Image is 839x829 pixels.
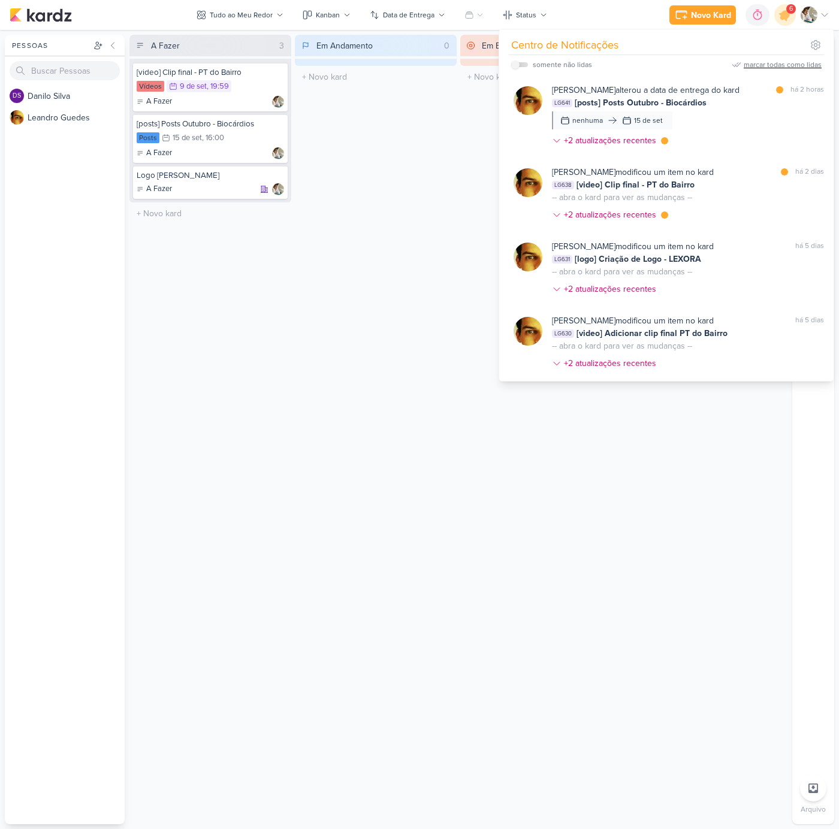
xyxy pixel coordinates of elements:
[801,7,817,23] img: Raphael Simas
[552,240,714,253] div: modificou um item no kard
[316,40,373,52] div: Em Andamento
[533,59,592,70] div: somente não lidas
[552,181,574,189] span: LG638
[28,90,125,102] div: D a n i l o S i l v a
[28,111,125,124] div: L e a n d r o G u e d e s
[669,5,736,25] button: Novo Kard
[634,115,663,126] div: 15 de set
[151,40,180,52] div: A Fazer
[180,83,207,90] div: 9 de set
[463,68,620,86] input: + Novo kard
[552,166,714,178] div: modificou um item no kard
[564,357,659,370] div: +2 atualizações recentes
[789,4,793,14] span: 6
[137,132,159,143] div: Posts
[202,134,224,142] div: , 16:00
[10,8,72,22] img: kardz.app
[552,191,692,204] div: -- abra o kard para ver as mudanças --
[207,83,229,90] div: , 19:59
[272,96,284,108] div: Responsável: Raphael Simas
[10,89,24,103] div: Danilo Silva
[514,317,542,346] img: Leandro Guedes
[137,96,172,108] div: A Fazer
[795,240,824,253] div: há 5 dias
[572,115,603,126] div: nenhuma
[575,96,707,109] span: [posts] Posts Outubro - Biocárdios
[514,86,542,115] img: Leandro Guedes
[10,110,24,125] img: Leandro Guedes
[552,329,574,338] span: LG630
[132,205,289,222] input: + Novo kard
[801,804,826,815] p: Arquivo
[564,208,659,221] div: +2 atualizações recentes
[552,316,615,326] b: [PERSON_NAME]
[146,147,172,159] p: A Fazer
[137,119,284,129] div: [posts] Posts Outubro - Biocárdios
[790,84,824,96] div: há 2 horas
[137,67,284,78] div: [video] Clip final - PT do Bairro
[552,255,572,264] span: LG631
[577,327,728,340] span: [video] Adicionar clip final PT do Bairro
[297,68,454,86] input: + Novo kard
[146,96,172,108] p: A Fazer
[552,265,692,278] div: -- abra o kard para ver as mudanças --
[137,183,172,195] div: A Fazer
[146,183,172,195] p: A Fazer
[552,167,615,177] b: [PERSON_NAME]
[272,183,284,195] img: Raphael Simas
[272,147,284,159] img: Raphael Simas
[514,168,542,197] img: Leandro Guedes
[10,40,91,51] div: Pessoas
[552,340,692,352] div: -- abra o kard para ver as mudanças --
[137,170,284,181] div: Logo Ramon
[552,314,714,327] div: modificou um item no kard
[137,147,172,159] div: A Fazer
[514,243,542,271] img: Leandro Guedes
[552,241,615,252] b: [PERSON_NAME]
[564,283,659,295] div: +2 atualizações recentes
[13,93,21,99] p: DS
[272,96,284,108] img: Raphael Simas
[482,40,521,52] div: Em Espera
[552,85,615,95] b: [PERSON_NAME]
[575,253,701,265] span: [logo] Criação de Logo - LEXORA
[577,178,695,191] span: [video] Clip final - PT do Bairro
[274,40,289,52] div: 3
[795,314,824,327] div: há 5 dias
[137,81,164,92] div: Vídeos
[173,134,202,142] div: 15 de set
[744,59,822,70] div: marcar todas como lidas
[272,183,284,195] div: Responsável: Raphael Simas
[272,147,284,159] div: Responsável: Raphael Simas
[795,166,824,178] div: há 2 dias
[564,134,659,147] div: +2 atualizações recentes
[552,99,572,107] span: LG641
[691,9,731,22] div: Novo Kard
[552,84,740,96] div: alterou a data de entrega do kard
[10,61,120,80] input: Buscar Pessoas
[439,40,454,52] div: 0
[511,37,618,53] div: Centro de Notificações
